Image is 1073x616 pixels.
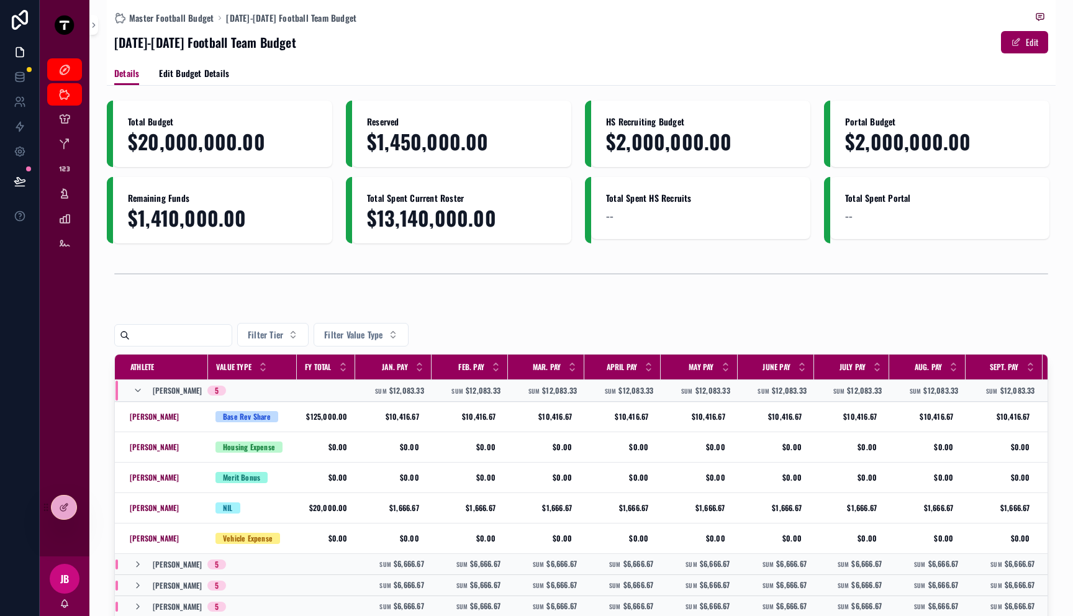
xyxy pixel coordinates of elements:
span: $12,083.33 [618,385,653,396]
small: Sum [533,602,545,611]
div: Base Rev Share [223,411,271,422]
img: App logo [55,15,75,35]
span: [PERSON_NAME] [153,559,202,569]
span: Filter Value Type [324,328,383,341]
small: Sum [533,581,545,590]
span: $0.00 [597,473,648,482]
span: [PERSON_NAME] [153,386,202,396]
span: $0.00 [750,533,802,543]
small: Sum [379,560,391,569]
small: Sum [379,581,391,590]
span: $6,666.67 [776,579,807,590]
span: $0.00 [978,442,1030,452]
div: 5 [215,602,219,612]
span: $6,666.67 [928,579,959,590]
span: $6,666.67 [776,558,807,569]
small: Sum [763,602,774,611]
span: Total Spent Current Roster [367,192,556,204]
small: Sum [838,581,849,590]
span: [PERSON_NAME] [130,412,179,422]
span: $0.00 [304,533,348,543]
span: $10,416.67 [673,412,725,422]
span: Jan. Pay [382,362,408,372]
span: $12,083.33 [847,385,882,396]
span: $6,666.67 [546,558,577,569]
span: Remaining Funds [128,192,317,204]
span: $0.00 [673,442,725,452]
span: $0.00 [902,473,953,482]
span: $0.00 [444,473,496,482]
div: 5 [215,386,219,396]
span: $1,666.67 [597,503,648,513]
small: Sum [681,387,693,396]
span: $6,666.67 [546,600,577,611]
span: $0.00 [520,442,572,452]
div: 5 [215,581,219,591]
span: $0.00 [520,533,572,543]
span: [PERSON_NAME] [153,581,202,591]
span: $6,666.67 [546,579,577,590]
small: Sum [609,602,621,611]
span: $6,666.67 [470,600,500,611]
span: $0.00 [304,473,348,482]
span: $6,666.67 [623,558,654,569]
span: June Pay [763,362,790,372]
span: Total Spent HS Recruits [606,192,795,204]
a: [PERSON_NAME] [130,533,179,543]
span: $12,083.33 [389,385,424,396]
span: April Pay [607,362,638,372]
small: Sum [609,581,621,590]
small: Sum [990,560,1002,569]
span: -- [606,207,613,224]
button: Select Button [237,323,309,346]
span: $0.00 [673,533,725,543]
span: $0.00 [368,473,419,482]
span: $6,666.67 [928,600,959,611]
span: $1,666.67 [978,503,1030,513]
small: Sum [763,560,774,569]
small: Sum [990,602,1002,611]
span: $0.00 [978,533,1030,543]
span: $0.00 [444,533,496,543]
span: JB [60,571,69,586]
span: $6,666.67 [623,600,654,611]
span: $1,450,000.00 [367,130,556,152]
span: $6,666.67 [394,600,424,611]
h1: [DATE]-[DATE] Football Team Budget [114,34,296,51]
span: $10,416.67 [368,412,419,422]
span: $125,000.00 [304,412,348,422]
small: Sum [914,560,926,569]
div: NIL [223,502,233,514]
span: $0.00 [368,533,419,543]
small: Sum [914,602,926,611]
span: $10,416.67 [902,412,953,422]
span: $10,416.67 [597,412,648,422]
span: $0.00 [304,442,348,452]
small: Sum [451,387,463,396]
span: $1,666.67 [673,503,725,513]
span: $6,666.67 [470,579,500,590]
span: $0.00 [750,442,802,452]
span: Feb. Pay [458,362,484,372]
span: [DATE]-[DATE] Football Team Budget [226,12,356,24]
a: [PERSON_NAME] [130,473,179,482]
span: $10,416.67 [520,412,572,422]
span: Total Spent Portal [845,192,1035,204]
a: [PERSON_NAME] [130,442,179,452]
span: Athlete [130,362,154,372]
span: $0.00 [597,533,648,543]
small: Sum [456,560,468,569]
small: Sum [838,560,849,569]
span: $6,666.67 [776,600,807,611]
span: $12,083.33 [772,385,807,396]
span: $6,666.67 [1005,600,1035,611]
span: $1,666.67 [520,503,572,513]
span: Total Budget [128,115,317,128]
div: Housing Expense [223,442,275,453]
small: Sum [990,581,1002,590]
span: FY Total [305,362,332,372]
span: $10,416.67 [750,412,802,422]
